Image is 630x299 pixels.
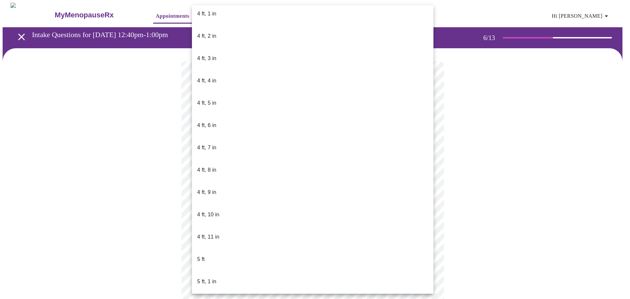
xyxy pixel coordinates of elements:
p: 4 ft, 8 in [197,166,216,174]
p: 4 ft, 3 in [197,54,216,62]
p: 4 ft, 9 in [197,188,216,196]
p: 4 ft, 1 in [197,10,216,18]
p: 4 ft, 10 in [197,211,219,219]
p: 4 ft, 6 in [197,121,216,129]
p: 5 ft [197,255,205,263]
p: 4 ft, 5 in [197,99,216,107]
p: 4 ft, 7 in [197,144,216,152]
p: 5 ft, 1 in [197,278,216,286]
p: 4 ft, 4 in [197,77,216,85]
p: 4 ft, 11 in [197,233,219,241]
p: 4 ft, 2 in [197,32,216,40]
